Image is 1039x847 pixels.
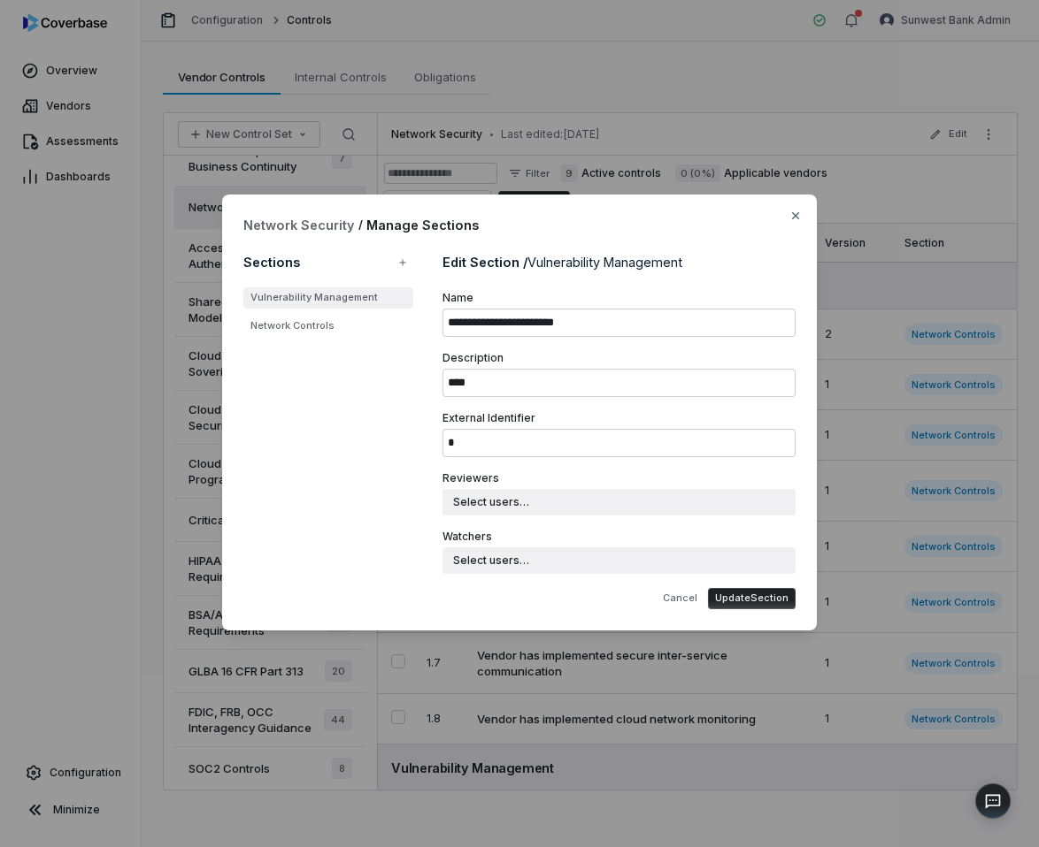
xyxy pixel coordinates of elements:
[443,253,682,271] h3: Edit Section /
[443,411,796,425] span: External Identifier
[443,429,796,457] input: External Identifier
[366,216,479,234] span: Manage Sections
[443,471,796,485] label: Reviewers
[243,316,413,337] li: Network Controls
[358,217,363,233] p: /
[527,255,682,270] span: Vulnerability Management
[443,530,796,544] label: Watchers
[443,369,796,397] input: Description
[443,547,796,574] button: Select users…
[443,309,796,337] input: Name
[243,216,355,234] div: Network Security
[656,588,704,609] button: Cancel
[443,291,796,305] span: Name
[708,588,796,609] button: UpdateSection
[243,287,413,309] li: Vulnerability Management
[243,253,300,271] h3: Sections
[443,489,796,515] button: Select users…
[443,351,796,365] span: Description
